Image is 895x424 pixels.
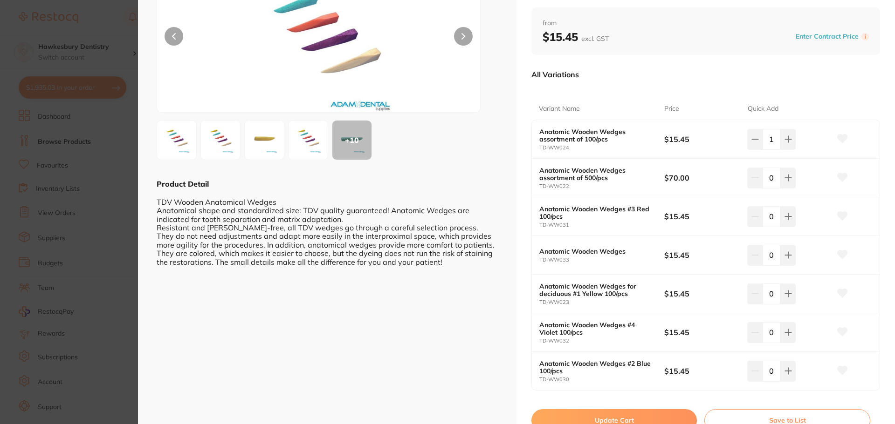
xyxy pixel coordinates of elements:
[539,283,652,297] b: Anatomic Wooden Wedges for deciduous #1 Yellow 100/pcs
[543,19,869,28] span: from
[539,257,664,263] small: TD-WW033
[664,134,739,144] b: $15.45
[793,32,861,41] button: Enter Contract Price
[248,123,281,157] img: MDIzLmpwZw
[531,70,579,79] p: All Variations
[332,120,372,160] button: +10
[664,289,739,299] b: $15.45
[539,360,652,375] b: Anatomic Wooden Wedges #2 Blue 100/pcs
[581,34,609,43] span: excl. GST
[332,121,372,160] div: + 10
[543,30,609,44] b: $15.45
[539,377,664,383] small: TD-WW030
[861,33,869,40] label: i
[157,189,498,266] div: TDV Wooden Anatomical Wedges Anatomical shape and standardized size: TDV quality guaranteed! Anat...
[664,211,739,222] b: $15.45
[539,338,664,344] small: TD-WW032
[664,173,739,183] b: $70.00
[539,321,652,336] b: Anatomic Wooden Wedges #4 Violet 100/pcs
[539,205,652,220] b: Anatomic Wooden Wedges #3 Red 100/pcs
[539,222,664,228] small: TD-WW031
[539,128,652,143] b: Anatomic Wooden Wedges assortment of 100/pcs
[664,366,739,376] b: $15.45
[748,104,778,114] p: Quick Add
[160,123,193,157] img: RVJXRURHRS5qcGc
[204,123,237,157] img: MDIyLmpwZw
[664,104,679,114] p: Price
[539,299,664,305] small: TD-WW023
[539,104,580,114] p: Variant Name
[539,248,652,255] b: Anatomic Wooden Wedges
[664,250,739,260] b: $15.45
[664,327,739,337] b: $15.45
[539,183,664,189] small: TD-WW022
[157,179,209,188] b: Product Detail
[539,167,652,182] b: Anatomic Wooden Wedges assortment of 500/pcs
[539,145,664,151] small: TD-WW024
[291,123,325,157] img: MDI0LmpwZw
